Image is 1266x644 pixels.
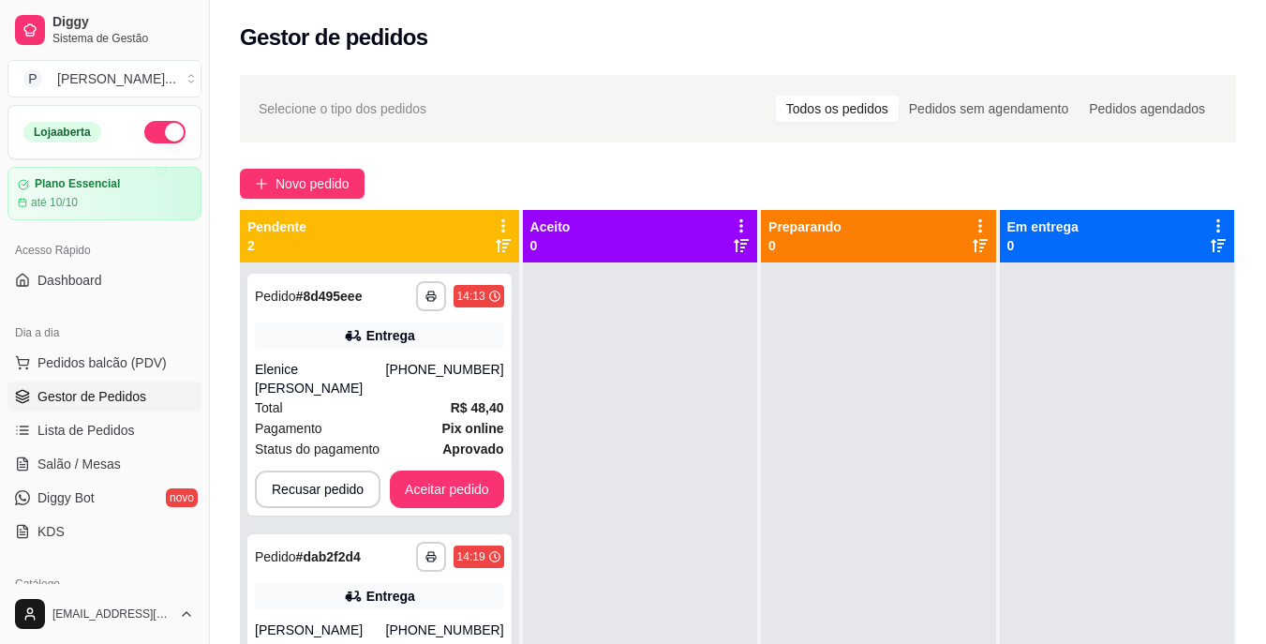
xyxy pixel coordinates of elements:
button: Select a team [7,60,201,97]
p: Pendente [247,217,306,236]
div: 14:13 [457,289,485,304]
div: Loja aberta [23,122,101,142]
div: Elenice [PERSON_NAME] [255,360,386,397]
h2: Gestor de pedidos [240,22,428,52]
p: 0 [1007,236,1079,255]
div: Pedidos sem agendamento [899,96,1079,122]
a: Diggy Botnovo [7,483,201,513]
p: Em entrega [1007,217,1079,236]
span: Pedido [255,549,296,564]
button: Alterar Status [144,121,186,143]
span: Selecione o tipo dos pedidos [259,98,426,119]
p: 2 [247,236,306,255]
span: Status do pagamento [255,439,380,459]
button: Novo pedido [240,169,365,199]
div: [PERSON_NAME] ... [57,69,176,88]
a: DiggySistema de Gestão [7,7,201,52]
button: Aceitar pedido [390,471,504,508]
a: KDS [7,517,201,547]
strong: # 8d495eee [296,289,363,304]
div: [PHONE_NUMBER] [386,360,504,397]
span: Novo pedido [276,173,350,194]
span: KDS [37,522,65,541]
div: Entrega [366,326,415,345]
div: Catálogo [7,569,201,599]
p: Preparando [768,217,842,236]
button: Pedidos balcão (PDV) [7,348,201,378]
span: Gestor de Pedidos [37,387,146,406]
p: 0 [530,236,571,255]
div: 14:19 [457,549,485,564]
div: Dia a dia [7,318,201,348]
span: Dashboard [37,271,102,290]
span: Diggy [52,14,194,31]
article: Plano Essencial [35,177,120,191]
span: Salão / Mesas [37,455,121,473]
div: Acesso Rápido [7,235,201,265]
a: Dashboard [7,265,201,295]
strong: Pix online [441,421,503,436]
a: Gestor de Pedidos [7,382,201,412]
button: [EMAIL_ADDRESS][DOMAIN_NAME] [7,592,201,637]
div: Todos os pedidos [776,96,899,122]
strong: R$ 48,40 [451,400,504,415]
a: Plano Essencialaté 10/10 [7,167,201,220]
p: 0 [768,236,842,255]
div: Entrega [366,587,415,606]
article: até 10/10 [31,195,78,210]
div: [PERSON_NAME] [255,621,386,639]
span: Diggy Bot [37,488,95,507]
span: Sistema de Gestão [52,31,194,46]
span: Pedido [255,289,296,304]
strong: aprovado [442,442,503,457]
div: Pedidos agendados [1079,96,1215,122]
span: Lista de Pedidos [37,421,135,440]
span: P [23,69,42,88]
p: Aceito [530,217,571,236]
span: Total [255,397,283,418]
span: Pedidos balcão (PDV) [37,353,167,372]
span: Pagamento [255,418,322,439]
a: Salão / Mesas [7,449,201,479]
button: Recusar pedido [255,471,380,508]
span: plus [255,177,268,190]
a: Lista de Pedidos [7,415,201,445]
div: [PHONE_NUMBER] [386,621,504,639]
span: [EMAIL_ADDRESS][DOMAIN_NAME] [52,607,171,622]
strong: # dab2f2d4 [296,549,361,564]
